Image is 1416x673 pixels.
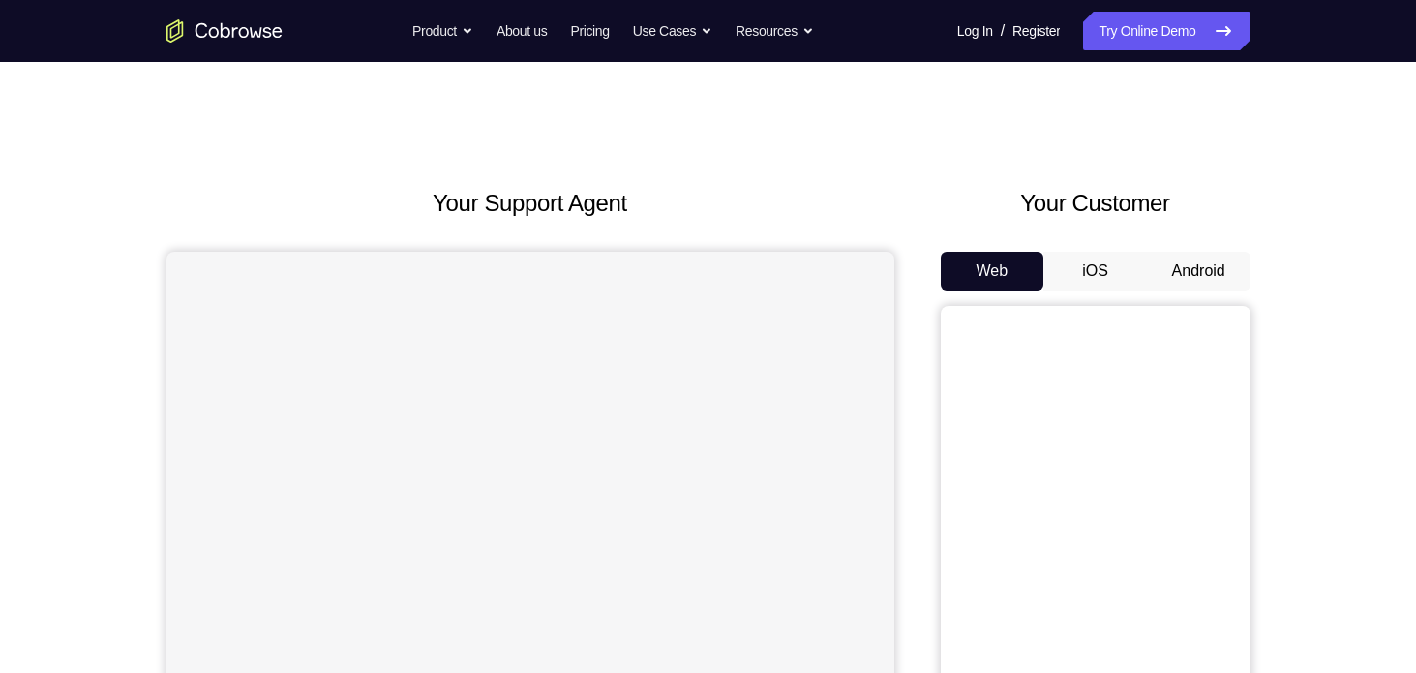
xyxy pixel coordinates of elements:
[570,12,609,50] a: Pricing
[941,186,1250,221] h2: Your Customer
[1012,12,1060,50] a: Register
[412,12,473,50] button: Product
[1083,12,1250,50] a: Try Online Demo
[941,252,1044,291] button: Web
[166,186,894,221] h2: Your Support Agent
[1147,252,1250,291] button: Android
[957,12,993,50] a: Log In
[166,19,283,43] a: Go to the home page
[1043,252,1147,291] button: iOS
[497,12,547,50] a: About us
[736,12,814,50] button: Resources
[633,12,712,50] button: Use Cases
[1001,19,1005,43] span: /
